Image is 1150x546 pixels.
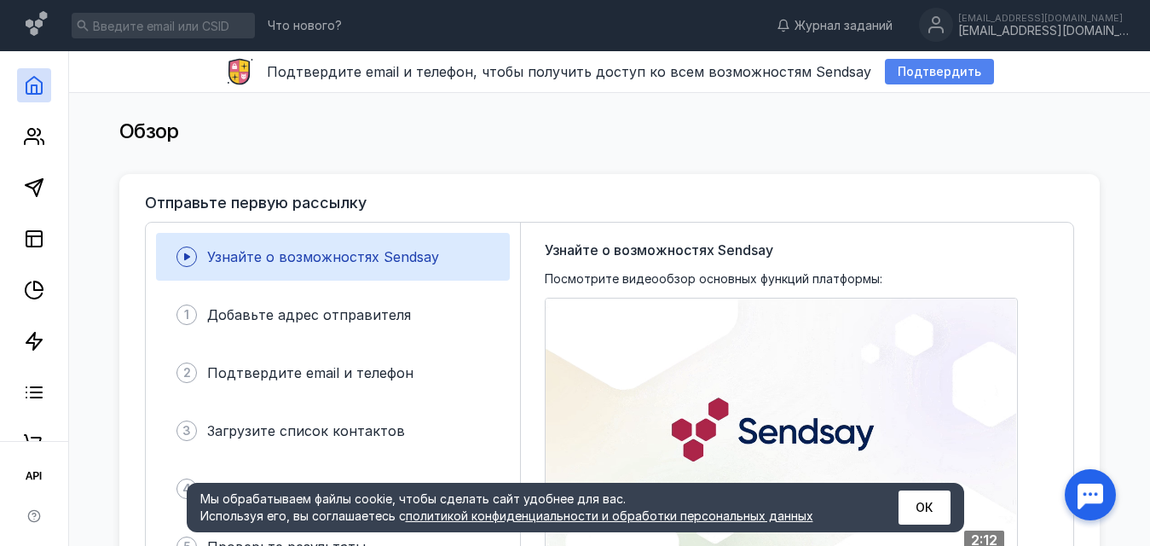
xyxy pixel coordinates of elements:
span: Журнал заданий [795,17,893,34]
span: Добавьте адрес отправителя [207,306,411,323]
span: Отправьте пробную рассылку [207,480,416,497]
span: Подтвердить [898,65,981,79]
span: 3 [182,422,191,439]
a: Что нового? [259,20,350,32]
span: Загрузите список контактов [207,422,405,439]
input: Введите email или CSID [72,13,255,38]
a: политикой конфиденциальности и обработки персональных данных [406,508,813,523]
span: Посмотрите видеообзор основных функций платформы: [545,270,882,288]
button: ОК [899,491,951,525]
span: Подтвердите email и телефон, чтобы получить доступ ко всем возможностям Sendsay [267,63,871,80]
div: Мы обрабатываем файлы cookie, чтобы сделать сайт удобнее для вас. Используя его, вы соглашаетесь c [200,491,857,525]
button: Подтвердить [885,59,994,84]
a: Журнал заданий [768,17,901,34]
span: Что нового? [268,20,342,32]
span: 4 [182,480,191,497]
span: Узнайте о возможностях Sendsay [207,248,439,265]
span: Узнайте о возможностях Sendsay [545,240,773,260]
div: [EMAIL_ADDRESS][DOMAIN_NAME] [958,24,1129,38]
span: Обзор [119,119,179,143]
div: [EMAIL_ADDRESS][DOMAIN_NAME] [958,13,1129,23]
span: 1 [184,306,189,323]
span: Подтвердите email и телефон [207,364,413,381]
span: 2 [183,364,191,381]
h3: Отправьте первую рассылку [145,195,367,212]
